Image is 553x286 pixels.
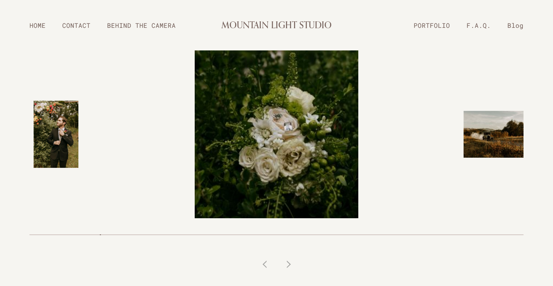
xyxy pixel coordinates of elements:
a: PORTFOLIO [406,18,458,32]
a: F.A.Q. [458,18,499,32]
a: BEHIND THE CAMERA [99,18,184,32]
a: HOME [21,18,54,32]
a: Blog [499,18,532,32]
a: MOUNTAIN LIGHT STUDIO [221,15,332,36]
a: CONTACT [54,18,99,32]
